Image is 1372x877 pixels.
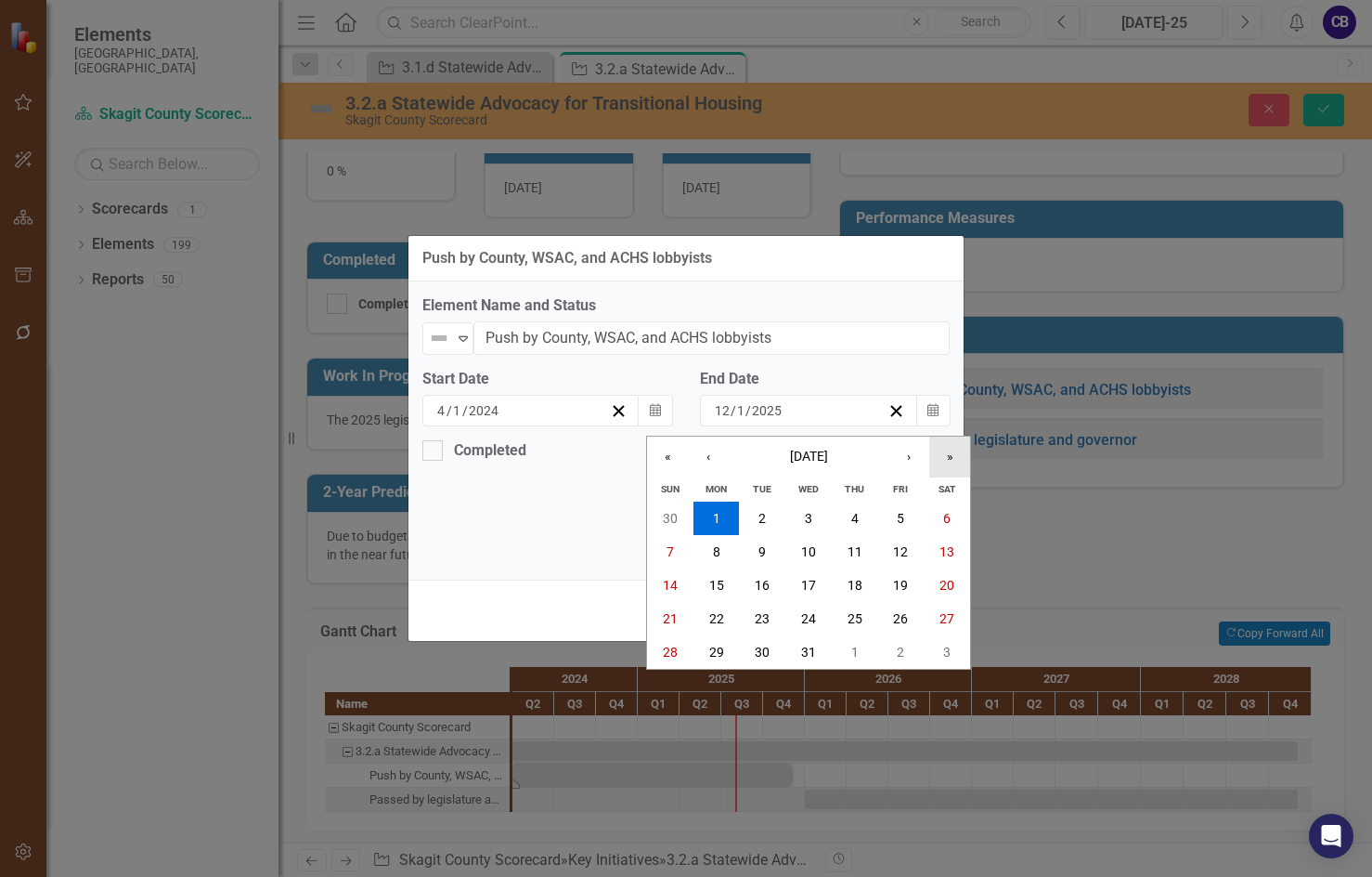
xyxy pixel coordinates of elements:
[801,645,816,660] abbr: December 31, 2025
[713,544,720,559] abbr: December 8, 2025
[832,569,878,602] button: December 18, 2025
[736,401,745,420] input: dd
[755,611,770,626] abbr: December 23, 2025
[647,437,688,478] button: «
[878,569,925,602] button: December 19, 2025
[739,535,785,569] button: December 9, 2025
[647,602,693,635] button: December 21, 2025
[693,502,740,535] button: December 1, 2025
[893,483,908,495] abbr: Friday
[663,611,678,626] abbr: December 21, 2025
[924,535,970,569] button: December 13, 2025
[709,611,724,626] abbr: December 22, 2025
[924,502,970,535] button: December 6, 2025
[832,635,878,669] button: January 1, 2026
[790,449,828,464] span: [DATE]
[758,544,766,559] abbr: December 9, 2025
[929,437,970,478] button: »
[693,569,740,602] button: December 15, 2025
[462,402,468,419] span: /
[924,635,970,669] button: January 3, 2026
[1309,814,1353,858] div: Open Intercom Messenger
[663,511,678,526] abbr: November 30, 2025
[422,295,950,317] label: Element Name and Status
[647,502,693,535] button: November 30, 2025
[924,602,970,635] button: December 27, 2025
[428,327,450,349] img: Not Defined
[447,402,452,419] span: /
[422,250,712,267] div: Push by County, WSAC, and ACHS lobbyists
[688,437,729,478] button: ‹
[705,483,727,495] abbr: Monday
[693,535,740,569] button: December 8, 2025
[888,437,929,478] button: ›
[745,402,751,419] span: /
[758,511,766,526] abbr: December 2, 2025
[714,401,731,420] input: mm
[755,645,770,660] abbr: December 30, 2025
[939,611,954,626] abbr: December 27, 2025
[893,611,908,626] abbr: December 26, 2025
[878,602,925,635] button: December 26, 2025
[832,535,878,569] button: December 11, 2025
[700,369,950,390] div: End Date
[878,635,925,669] button: January 2, 2026
[893,544,908,559] abbr: December 12, 2025
[785,535,832,569] button: December 10, 2025
[845,483,864,495] abbr: Thursday
[893,578,908,593] abbr: December 19, 2025
[798,483,819,495] abbr: Wednesday
[938,483,956,495] abbr: Saturday
[851,645,859,660] abbr: January 1, 2026
[693,635,740,669] button: December 29, 2025
[713,511,720,526] abbr: December 1, 2025
[647,569,693,602] button: December 14, 2025
[805,511,812,526] abbr: December 3, 2025
[751,401,783,420] input: yyyy
[832,502,878,535] button: December 4, 2025
[473,321,950,356] input: Name
[661,483,680,495] abbr: Sunday
[647,635,693,669] button: December 28, 2025
[851,511,859,526] abbr: December 4, 2025
[848,578,862,593] abbr: December 18, 2025
[878,535,925,569] button: December 12, 2025
[878,502,925,535] button: December 5, 2025
[755,578,770,593] abbr: December 16, 2025
[785,569,832,602] button: December 17, 2025
[663,645,678,660] abbr: December 28, 2025
[801,578,816,593] abbr: December 17, 2025
[693,602,740,635] button: December 22, 2025
[848,611,862,626] abbr: December 25, 2025
[739,602,785,635] button: December 23, 2025
[785,502,832,535] button: December 3, 2025
[939,544,954,559] abbr: December 13, 2025
[939,578,954,593] abbr: December 20, 2025
[832,602,878,635] button: December 25, 2025
[709,645,724,660] abbr: December 29, 2025
[667,544,674,559] abbr: December 7, 2025
[739,502,785,535] button: December 2, 2025
[663,578,678,593] abbr: December 14, 2025
[739,569,785,602] button: December 16, 2025
[739,635,785,669] button: December 30, 2025
[729,437,888,478] button: [DATE]
[785,602,832,635] button: December 24, 2025
[709,578,724,593] abbr: December 15, 2025
[647,535,693,569] button: December 7, 2025
[801,611,816,626] abbr: December 24, 2025
[731,402,736,419] span: /
[848,544,862,559] abbr: December 11, 2025
[943,511,951,526] abbr: December 6, 2025
[924,569,970,602] button: December 20, 2025
[897,511,904,526] abbr: December 5, 2025
[943,645,951,660] abbr: January 3, 2026
[897,645,904,660] abbr: January 2, 2026
[785,635,832,669] button: December 31, 2025
[422,369,672,390] div: Start Date
[753,483,771,495] abbr: Tuesday
[801,544,816,559] abbr: December 10, 2025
